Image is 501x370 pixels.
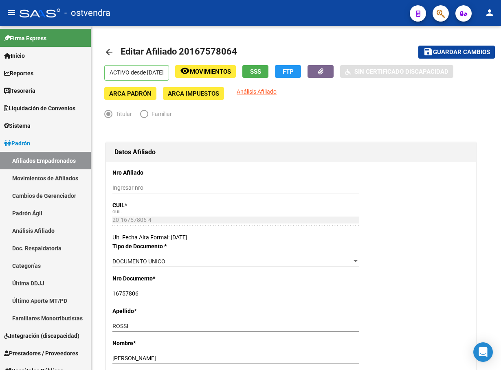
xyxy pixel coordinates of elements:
[168,90,219,97] span: ARCA Impuestos
[112,339,220,348] p: Nombre
[242,65,268,78] button: SSS
[4,34,46,43] span: Firma Express
[485,8,494,18] mat-icon: person
[112,109,132,118] span: Titular
[190,68,231,75] span: Movimientos
[112,168,220,177] p: Nro Afiliado
[4,349,78,358] span: Prestadores / Proveedores
[340,65,453,78] button: Sin Certificado Discapacidad
[109,90,152,97] span: ARCA Padrón
[433,49,490,56] span: Guardar cambios
[112,201,220,210] p: CUIL
[104,65,169,81] p: ACTIVO desde [DATE]
[4,51,25,60] span: Inicio
[4,139,30,148] span: Padrón
[104,112,180,119] mat-radio-group: Elija una opción
[104,47,114,57] mat-icon: arrow_back
[4,121,31,130] span: Sistema
[4,86,35,95] span: Tesorería
[237,88,277,95] span: Análisis Afiliado
[114,146,468,159] h1: Datos Afiliado
[112,233,470,242] div: Ult. Fecha Alta Formal: [DATE]
[64,4,110,22] span: - ostvendra
[175,65,236,78] button: Movimientos
[283,68,294,75] span: FTP
[121,46,237,57] span: Editar Afiliado 20167578064
[180,66,190,76] mat-icon: remove_red_eye
[7,8,16,18] mat-icon: menu
[4,104,75,113] span: Liquidación de Convenios
[112,242,220,251] p: Tipo de Documento *
[148,109,172,118] span: Familiar
[423,47,433,57] mat-icon: save
[112,258,165,265] span: DOCUMENTO UNICO
[4,69,33,78] span: Reportes
[104,87,156,100] button: ARCA Padrón
[163,87,224,100] button: ARCA Impuestos
[275,65,301,78] button: FTP
[112,274,220,283] p: Nro Documento
[354,68,448,75] span: Sin Certificado Discapacidad
[250,68,261,75] span: SSS
[418,46,495,58] button: Guardar cambios
[473,342,493,362] div: Open Intercom Messenger
[112,307,220,315] p: Apellido
[4,331,79,340] span: Integración (discapacidad)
